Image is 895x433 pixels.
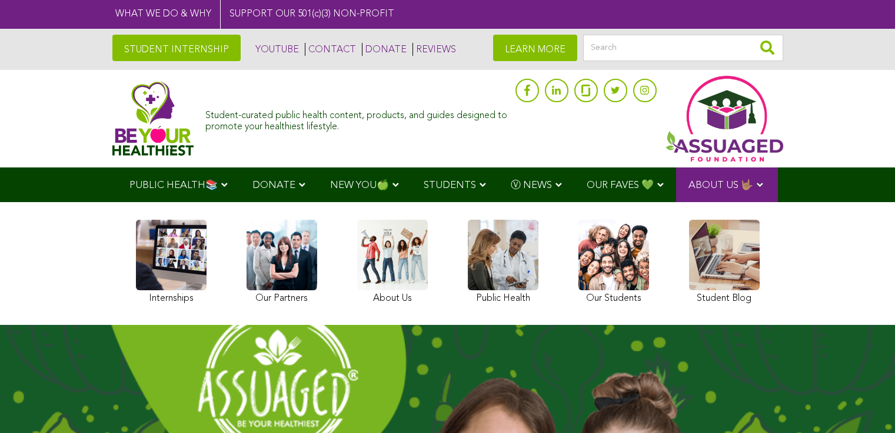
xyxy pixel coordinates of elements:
[836,377,895,433] iframe: Chat Widget
[112,35,241,61] a: STUDENT INTERNSHIP
[305,43,356,56] a: CONTACT
[362,43,407,56] a: DONATE
[424,180,476,190] span: STUDENTS
[330,180,389,190] span: NEW YOU🍏
[688,180,753,190] span: ABOUT US 🤟🏽
[252,180,295,190] span: DONATE
[511,180,552,190] span: Ⓥ NEWS
[581,85,590,96] img: glassdoor
[252,43,299,56] a: YOUTUBE
[587,180,654,190] span: OUR FAVES 💚
[205,105,509,133] div: Student-curated public health content, products, and guides designed to promote your healthiest l...
[129,180,218,190] span: PUBLIC HEALTH📚
[583,35,783,61] input: Search
[412,43,456,56] a: REVIEWS
[112,81,194,156] img: Assuaged
[112,167,783,202] div: Navigation Menu
[493,35,577,61] a: LEARN MORE
[666,76,783,162] img: Assuaged App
